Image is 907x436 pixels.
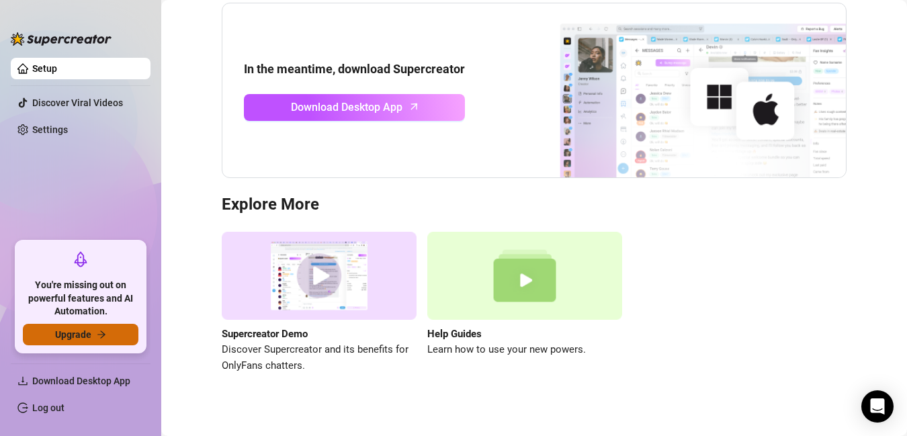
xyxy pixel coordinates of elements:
[222,342,417,374] span: Discover Supercreator and its benefits for OnlyFans chatters.
[97,330,106,339] span: arrow-right
[510,3,846,178] img: download app
[427,232,622,374] a: Help GuidesLearn how to use your new powers.
[32,124,68,135] a: Settings
[32,97,123,108] a: Discover Viral Videos
[73,251,89,267] span: rocket
[244,94,465,121] a: Download Desktop Apparrow-up
[17,376,28,386] span: download
[32,376,130,386] span: Download Desktop App
[427,232,622,320] img: help guides
[222,232,417,374] a: Supercreator DemoDiscover Supercreator and its benefits for OnlyFans chatters.
[55,329,91,340] span: Upgrade
[427,328,482,340] strong: Help Guides
[23,279,138,318] span: You're missing out on powerful features and AI Automation.
[11,32,112,46] img: logo-BBDzfeDw.svg
[32,63,57,74] a: Setup
[222,328,308,340] strong: Supercreator Demo
[861,390,894,423] div: Open Intercom Messenger
[244,62,465,76] strong: In the meantime, download Supercreator
[222,194,847,216] h3: Explore More
[23,324,138,345] button: Upgradearrow-right
[291,99,402,116] span: Download Desktop App
[32,402,64,413] a: Log out
[406,99,422,114] span: arrow-up
[222,232,417,320] img: supercreator demo
[427,342,622,358] span: Learn how to use your new powers.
